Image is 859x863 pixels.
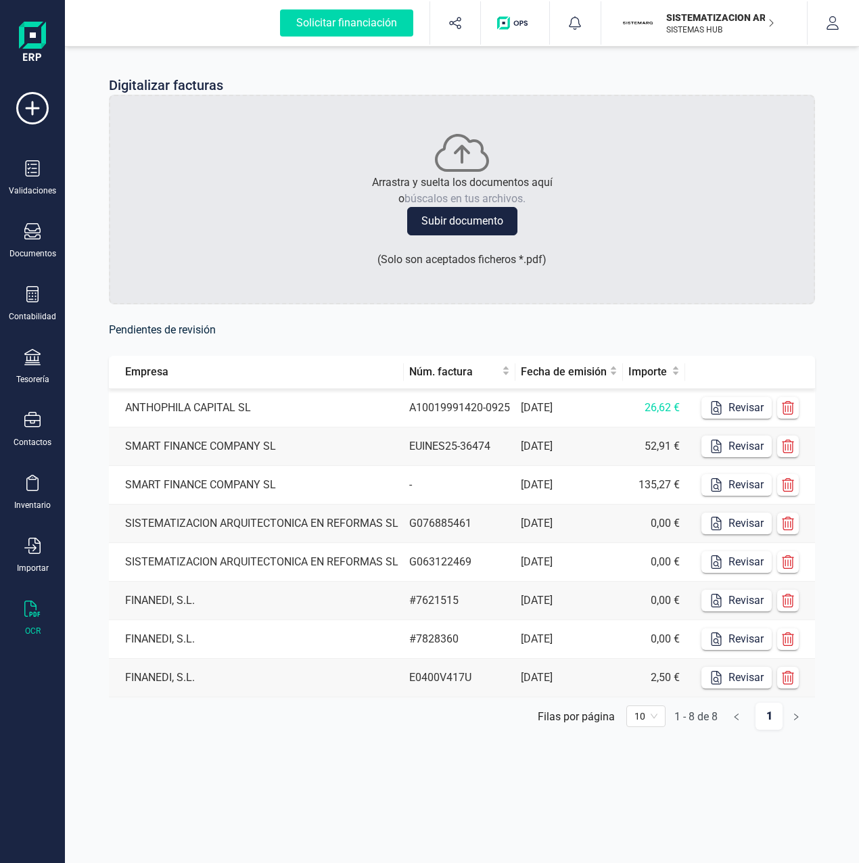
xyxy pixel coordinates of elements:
[645,440,680,452] span: 52,91 €
[626,705,666,727] div: 页码
[666,24,774,35] p: SISTEMAS HUB
[404,466,515,505] td: -
[280,9,413,37] div: Solicitar financiación
[109,505,404,543] td: SISTEMATIZACION ARQUITECTONICA EN REFORMAS SL
[701,513,772,534] button: Revisar
[14,500,51,511] div: Inventario
[723,703,750,724] li: Página anterior
[783,703,810,730] button: right
[264,1,429,45] button: Solicitar financiación
[634,706,657,726] span: 10
[515,427,623,466] td: [DATE]
[515,659,623,697] td: [DATE]
[407,207,517,235] button: Subir documento
[651,594,680,607] span: 0,00 €
[701,628,772,650] button: Revisar
[404,389,515,427] td: A10019991420-0925
[515,620,623,659] td: [DATE]
[628,364,669,380] span: Importe
[404,505,515,543] td: G076885461
[701,397,772,419] button: Revisar
[372,174,553,207] p: Arrastra y suelta los documentos aquí o
[109,582,404,620] td: FINANEDI, S.L.
[515,466,623,505] td: [DATE]
[666,11,774,24] p: SISTEMATIZACION ARQUITECTONICA EN REFORMAS SL
[515,543,623,582] td: [DATE]
[701,551,772,573] button: Revisar
[783,703,810,724] li: Página siguiente
[538,710,615,723] div: Filas por página
[489,1,541,45] button: Logo de OPS
[109,427,404,466] td: SMART FINANCE COMPANY SL
[377,252,547,268] p: ( Solo son aceptados ficheros * .pdf )
[651,517,680,530] span: 0,00 €
[109,389,404,427] td: ANTHOPHILA CAPITAL SL
[404,543,515,582] td: G063122469
[14,437,51,448] div: Contactos
[521,364,607,380] span: Fecha de emisión
[404,582,515,620] td: #7621515
[109,543,404,582] td: SISTEMATIZACION ARQUITECTONICA EN REFORMAS SL
[651,671,680,684] span: 2,50 €
[515,505,623,543] td: [DATE]
[409,364,499,380] span: Núm. factura
[497,16,533,30] img: Logo de OPS
[109,659,404,697] td: FINANEDI, S.L.
[701,436,772,457] button: Revisar
[618,1,791,45] button: SISISTEMATIZACION ARQUITECTONICA EN REFORMAS SLSISTEMAS HUB
[404,427,515,466] td: EUINES25-36474
[639,478,680,491] span: 135,27 €
[792,713,800,721] span: right
[404,659,515,697] td: E0400V417U
[404,620,515,659] td: #7828360
[19,22,46,65] img: Logo Finanedi
[515,389,623,427] td: [DATE]
[674,710,718,723] div: 1 - 8 de 8
[109,356,404,389] th: Empresa
[25,626,41,636] div: OCR
[404,192,526,205] span: búscalos en tus archivos.
[109,95,815,304] div: Arrastra y suelta los documentos aquíobúscalos en tus archivos.Subir documento(Solo son aceptados...
[701,590,772,611] button: Revisar
[17,563,49,574] div: Importar
[733,713,741,721] span: left
[16,374,49,385] div: Tesorería
[9,248,56,259] div: Documentos
[109,466,404,505] td: SMART FINANCE COMPANY SL
[109,620,404,659] td: FINANEDI, S.L.
[651,555,680,568] span: 0,00 €
[109,321,815,340] h6: Pendientes de revisión
[756,703,783,730] a: 1
[651,632,680,645] span: 0,00 €
[701,667,772,689] button: Revisar
[723,703,750,730] button: left
[645,401,680,414] span: 26,62 €
[9,185,56,196] div: Validaciones
[9,311,56,322] div: Contabilidad
[623,8,653,38] img: SI
[701,474,772,496] button: Revisar
[109,76,223,95] p: Digitalizar facturas
[515,582,623,620] td: [DATE]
